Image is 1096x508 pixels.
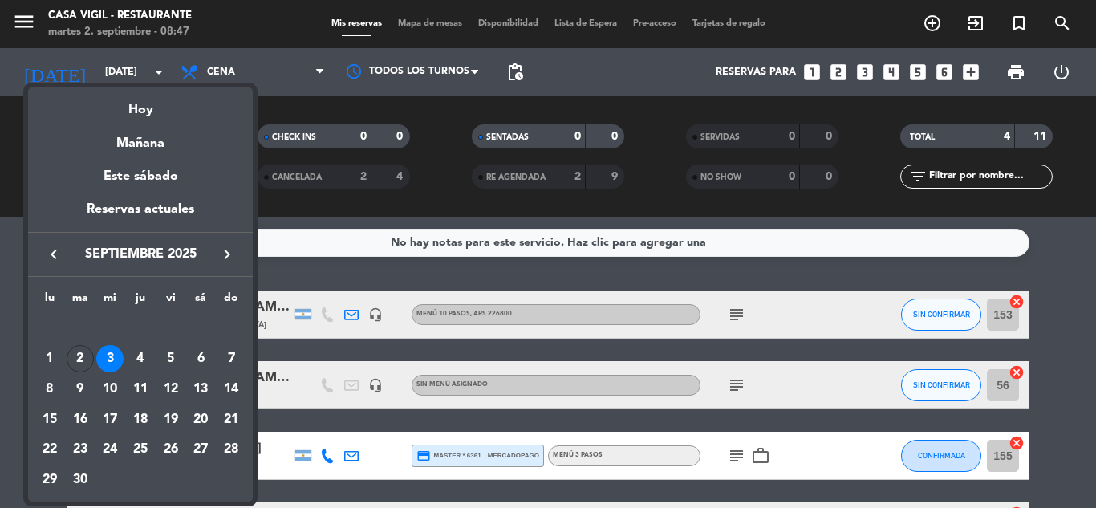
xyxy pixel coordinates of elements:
div: 26 [157,437,185,464]
div: 8 [36,376,63,403]
div: 27 [187,437,214,464]
div: 4 [127,345,154,372]
div: 17 [96,406,124,433]
td: 27 de septiembre de 2025 [186,435,217,465]
div: 6 [187,345,214,372]
td: 16 de septiembre de 2025 [65,404,95,435]
th: martes [65,289,95,314]
div: 28 [217,437,245,464]
div: 14 [217,376,245,403]
td: 5 de septiembre de 2025 [156,344,186,375]
td: 29 de septiembre de 2025 [35,465,65,495]
div: 19 [157,406,185,433]
td: 2 de septiembre de 2025 [65,344,95,375]
td: 8 de septiembre de 2025 [35,374,65,404]
td: 20 de septiembre de 2025 [186,404,217,435]
td: 15 de septiembre de 2025 [35,404,65,435]
div: 7 [217,345,245,372]
div: 13 [187,376,214,403]
td: 18 de septiembre de 2025 [125,404,156,435]
div: 2 [67,345,94,372]
div: Mañana [28,121,253,154]
td: 4 de septiembre de 2025 [125,344,156,375]
div: 18 [127,406,154,433]
div: 29 [36,466,63,494]
button: keyboard_arrow_left [39,244,68,265]
th: sábado [186,289,217,314]
td: 28 de septiembre de 2025 [216,435,246,465]
i: keyboard_arrow_right [217,245,237,264]
td: 6 de septiembre de 2025 [186,344,217,375]
th: miércoles [95,289,125,314]
div: 3 [96,345,124,372]
div: 9 [67,376,94,403]
button: keyboard_arrow_right [213,244,242,265]
td: 1 de septiembre de 2025 [35,344,65,375]
div: 22 [36,437,63,464]
div: Reservas actuales [28,199,253,232]
div: Este sábado [28,154,253,199]
th: jueves [125,289,156,314]
th: lunes [35,289,65,314]
td: 26 de septiembre de 2025 [156,435,186,465]
td: 13 de septiembre de 2025 [186,374,217,404]
div: 1 [36,345,63,372]
div: 30 [67,466,94,494]
td: 3 de septiembre de 2025 [95,344,125,375]
td: SEP. [35,314,246,344]
div: 23 [67,437,94,464]
td: 12 de septiembre de 2025 [156,374,186,404]
td: 22 de septiembre de 2025 [35,435,65,465]
td: 9 de septiembre de 2025 [65,374,95,404]
i: keyboard_arrow_left [44,245,63,264]
div: 24 [96,437,124,464]
div: 20 [187,406,214,433]
div: 12 [157,376,185,403]
div: 5 [157,345,185,372]
td: 25 de septiembre de 2025 [125,435,156,465]
div: 11 [127,376,154,403]
td: 21 de septiembre de 2025 [216,404,246,435]
div: 25 [127,437,154,464]
span: septiembre 2025 [68,244,213,265]
td: 10 de septiembre de 2025 [95,374,125,404]
td: 24 de septiembre de 2025 [95,435,125,465]
td: 11 de septiembre de 2025 [125,374,156,404]
div: 16 [67,406,94,433]
td: 17 de septiembre de 2025 [95,404,125,435]
td: 7 de septiembre de 2025 [216,344,246,375]
div: 21 [217,406,245,433]
div: Hoy [28,87,253,120]
th: domingo [216,289,246,314]
div: 15 [36,406,63,433]
div: 10 [96,376,124,403]
td: 30 de septiembre de 2025 [65,465,95,495]
td: 19 de septiembre de 2025 [156,404,186,435]
td: 23 de septiembre de 2025 [65,435,95,465]
th: viernes [156,289,186,314]
td: 14 de septiembre de 2025 [216,374,246,404]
